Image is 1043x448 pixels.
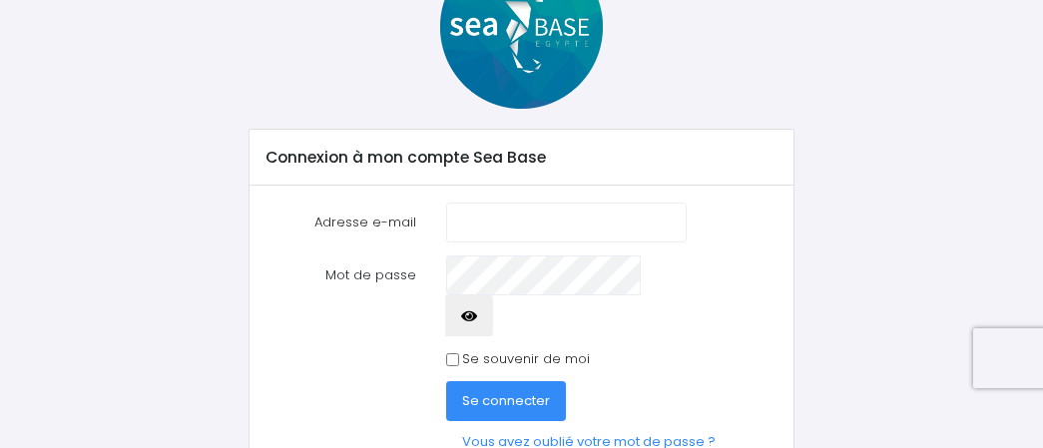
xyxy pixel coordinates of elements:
[446,381,566,421] button: Se connecter
[462,391,550,410] span: Se connecter
[251,255,431,336] label: Mot de passe
[250,130,793,186] div: Connexion à mon compte Sea Base
[462,349,590,369] label: Se souvenir de moi
[251,203,431,242] label: Adresse e-mail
